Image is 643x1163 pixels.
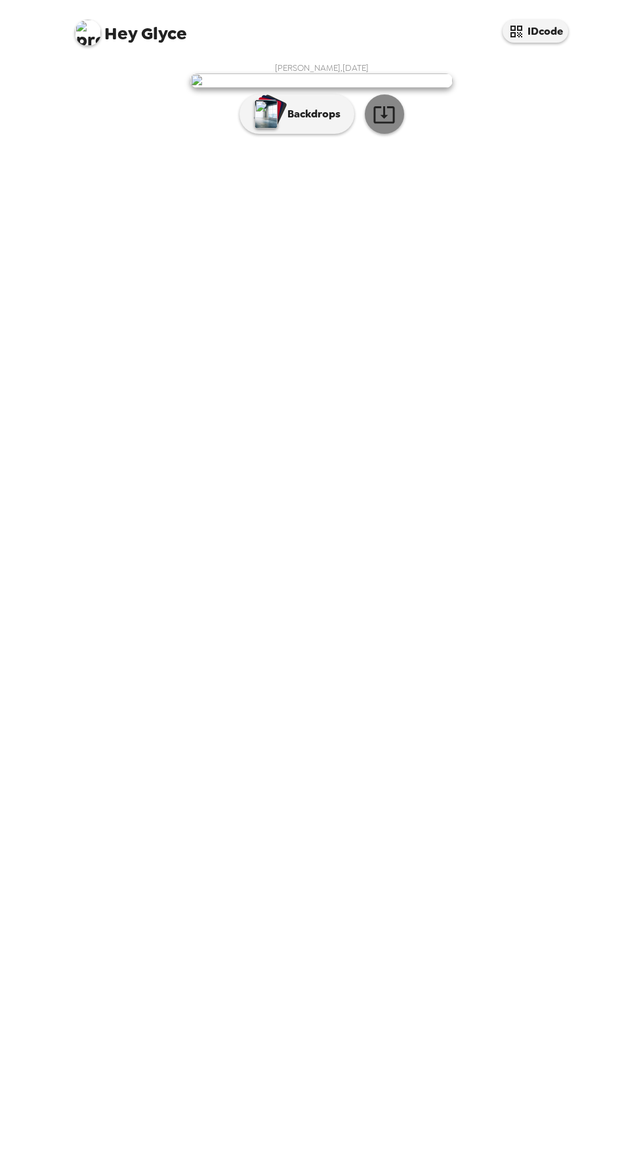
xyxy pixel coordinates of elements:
p: Backdrops [281,106,341,122]
span: Glyce [75,13,187,43]
img: user [190,73,453,88]
img: profile pic [75,20,101,46]
button: Backdrops [239,94,354,134]
span: Hey [104,22,137,45]
button: IDcode [503,20,568,43]
span: [PERSON_NAME] , [DATE] [275,62,369,73]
